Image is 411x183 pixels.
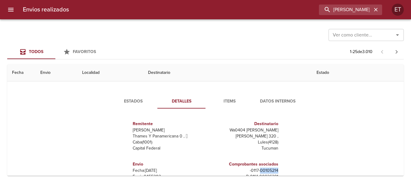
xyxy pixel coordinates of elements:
div: Tabs Envios [7,45,104,59]
p: Tucuman [208,145,278,151]
p: Caba ( 1001 ) [133,139,203,145]
div: ET [392,4,404,16]
p: Thames Y Panamericana 0 ,   [133,133,203,139]
span: Detalles [161,98,202,105]
button: menu [4,2,18,17]
p: [PERSON_NAME] [133,127,203,133]
h6: Destinatario [208,121,278,127]
span: Pagina siguiente [389,45,404,59]
p: Lules ( 4128 ) [208,139,278,145]
th: Envio [36,64,78,81]
p: - 0117 - 00105214 [208,168,278,174]
button: Abrir [393,31,402,39]
th: Destinatario [143,64,312,81]
h6: Comprobantes asociados [208,161,278,168]
th: Localidad [77,64,143,81]
h6: Envios realizados [23,5,69,14]
div: Tabs detalle de guia [109,94,302,109]
th: Fecha [7,64,36,81]
p: Fecha: [DATE] [133,168,203,174]
p: 1 - 25 de 3.010 [350,49,372,55]
p: Wa0404 [PERSON_NAME] [208,127,278,133]
p: R - 0114 - 00926391 [208,174,278,180]
span: Pagina anterior [375,49,389,55]
h6: Envio [133,161,203,168]
div: Abrir información de usuario [392,4,404,16]
th: Estado [312,64,404,81]
span: Estados [113,98,154,105]
span: Todos [29,49,43,54]
span: Datos Internos [257,98,298,105]
p: Envío: 9455202 [133,174,203,180]
p: [PERSON_NAME] 320 , [208,133,278,139]
h6: Remitente [133,121,203,127]
input: buscar [319,5,372,15]
span: Favoritos [73,49,96,54]
span: Items [209,98,250,105]
p: Capital Federal [133,145,203,151]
